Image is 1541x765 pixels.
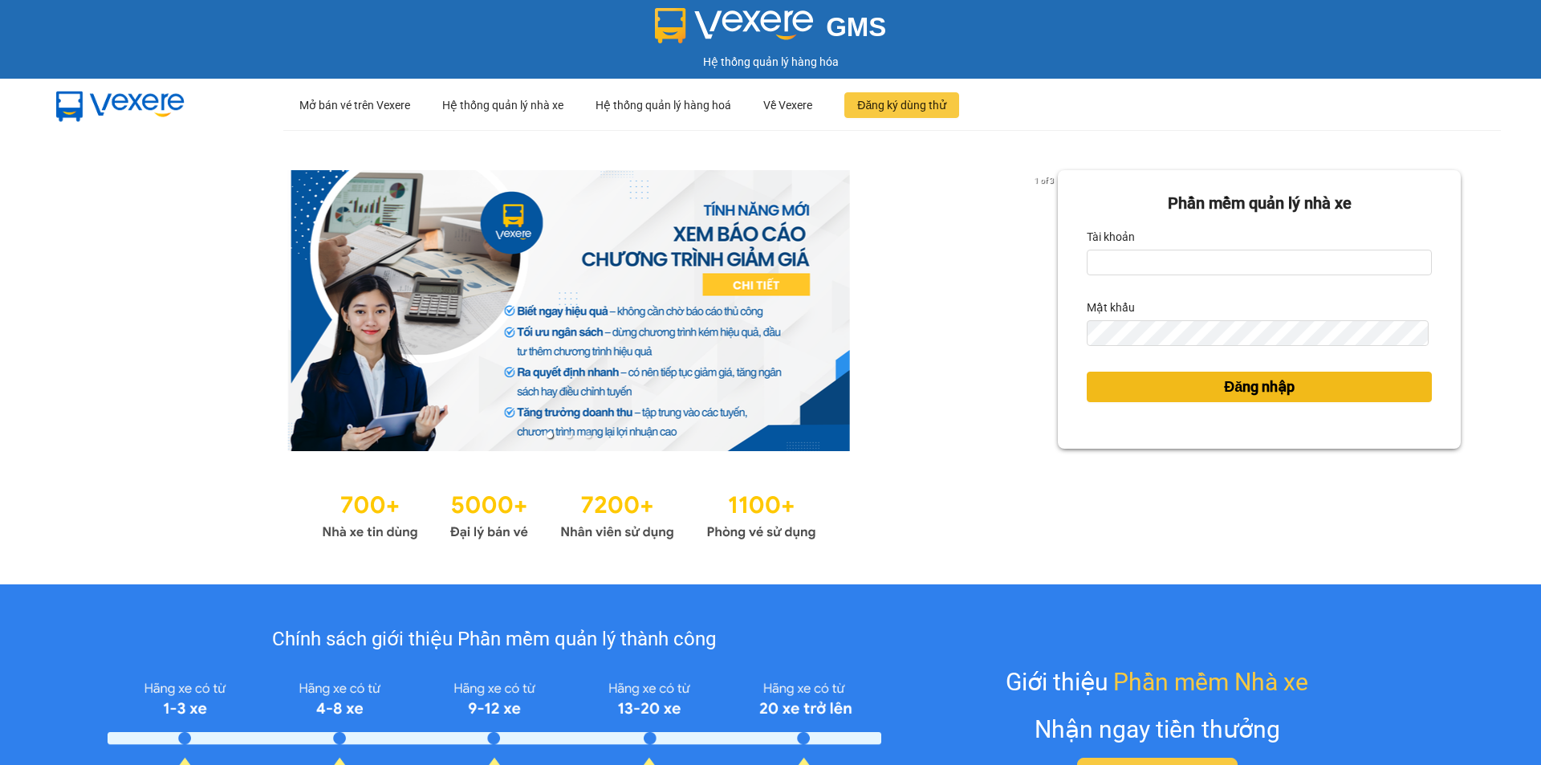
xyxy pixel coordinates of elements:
[763,79,812,131] div: Về Vexere
[40,79,201,132] img: mbUUG5Q.png
[655,8,814,43] img: logo 2
[1087,295,1135,320] label: Mật khẩu
[844,92,959,118] button: Đăng ký dùng thử
[108,625,880,655] div: Chính sách giới thiệu Phần mềm quản lý thành công
[1030,170,1058,191] p: 1 of 3
[826,12,886,42] span: GMS
[299,79,410,131] div: Mở bán vé trên Vexere
[1035,710,1280,748] div: Nhận ngay tiền thưởng
[1087,224,1135,250] label: Tài khoản
[655,24,887,37] a: GMS
[596,79,731,131] div: Hệ thống quản lý hàng hoá
[585,432,592,438] li: slide item 3
[1087,191,1432,216] div: Phần mềm quản lý nhà xe
[442,79,563,131] div: Hệ thống quản lý nhà xe
[1035,170,1058,451] button: next slide / item
[1087,250,1432,275] input: Tài khoản
[4,53,1537,71] div: Hệ thống quản lý hàng hóa
[857,96,946,114] span: Đăng ký dùng thử
[1087,372,1432,402] button: Đăng nhập
[1087,320,1428,346] input: Mật khẩu
[566,432,572,438] li: slide item 2
[322,483,816,544] img: Statistics.png
[1224,376,1295,398] span: Đăng nhập
[1113,663,1308,701] span: Phần mềm Nhà xe
[1006,663,1308,701] div: Giới thiệu
[80,170,103,451] button: previous slide / item
[547,432,553,438] li: slide item 1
